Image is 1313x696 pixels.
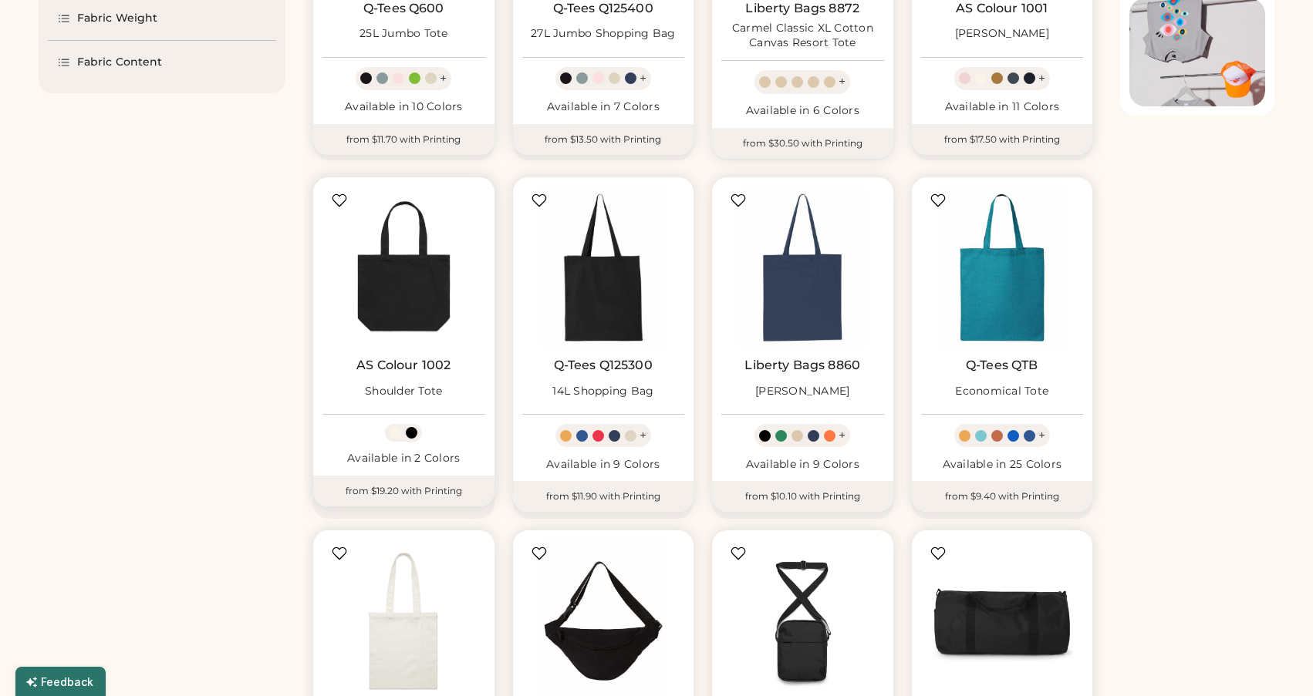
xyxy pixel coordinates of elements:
[839,73,846,90] div: +
[522,99,685,115] div: Available in 7 Colors
[755,384,849,399] div: [PERSON_NAME]
[322,187,485,349] img: AS Colour 1002 Shoulder Tote
[522,187,685,349] img: Q-Tees Q125300 14L Shopping Bag
[712,481,893,512] div: from $10.10 with Printing
[531,26,676,42] div: 27L Jumbo Shopping Bag
[921,457,1084,472] div: Available in 25 Colors
[912,481,1093,512] div: from $9.40 with Printing
[721,103,884,119] div: Available in 6 Colors
[552,384,653,399] div: 14L Shopping Bag
[921,187,1084,349] img: Q-Tees QTB Economical Tote
[640,427,646,444] div: +
[955,26,1049,42] div: [PERSON_NAME]
[553,1,653,16] a: Q-Tees Q125400
[359,26,448,42] div: 25L Jumbo Tote
[966,358,1038,373] a: Q-Tees QTB
[363,1,444,16] a: Q-Tees Q600
[921,99,1084,115] div: Available in 11 Colors
[513,124,694,155] div: from $13.50 with Printing
[313,476,494,506] div: from $19.20 with Printing
[721,21,884,52] div: Carmel Classic XL Cotton Canvas Resort Tote
[956,1,1048,16] a: AS Colour 1001
[912,124,1093,155] div: from $17.50 with Printing
[522,457,685,472] div: Available in 9 Colors
[721,187,884,349] img: Liberty Bags 8860 Nicole Tote
[1038,427,1045,444] div: +
[839,427,846,444] div: +
[440,70,447,87] div: +
[554,358,653,373] a: Q-Tees Q125300
[745,1,859,16] a: Liberty Bags 8872
[640,70,646,87] div: +
[1038,70,1045,87] div: +
[322,99,485,115] div: Available in 10 Colors
[513,481,694,512] div: from $11.90 with Printing
[322,451,485,466] div: Available in 2 Colors
[313,124,494,155] div: from $11.70 with Printing
[744,358,860,373] a: Liberty Bags 8860
[712,128,893,159] div: from $30.50 with Printing
[356,358,451,373] a: AS Colour 1002
[77,11,157,26] div: Fabric Weight
[955,384,1048,399] div: Economical Tote
[77,55,162,70] div: Fabric Content
[721,457,884,472] div: Available in 9 Colors
[365,384,442,399] div: Shoulder Tote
